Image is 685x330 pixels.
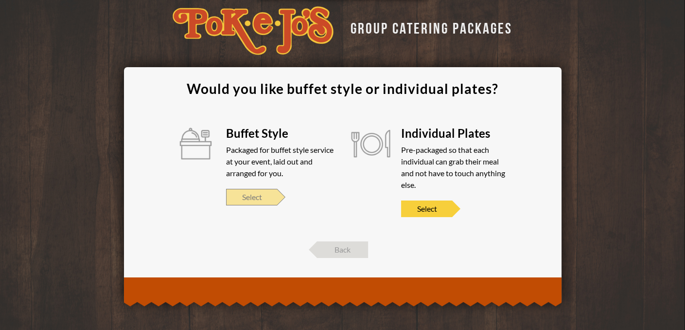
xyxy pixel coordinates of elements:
[187,82,498,95] div: Would you like buffet style or individual plates?
[401,144,510,191] div: Pre-packaged so that each individual can grab their meal and not have to touch anything else.
[343,17,512,36] div: GROUP CATERING PACKAGES
[173,6,334,55] img: logo-34603ddf.svg
[175,128,217,160] img: Image of a buffet
[226,128,335,139] div: Buffet Style
[401,201,452,217] span: Select
[350,128,392,160] img: Image of a fork, plate, and knife
[226,189,277,205] span: Select
[226,144,335,179] div: Packaged for buffet style service at your event, laid out and arranged for you.
[317,241,368,258] span: Back
[401,128,510,139] div: Individual Plates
